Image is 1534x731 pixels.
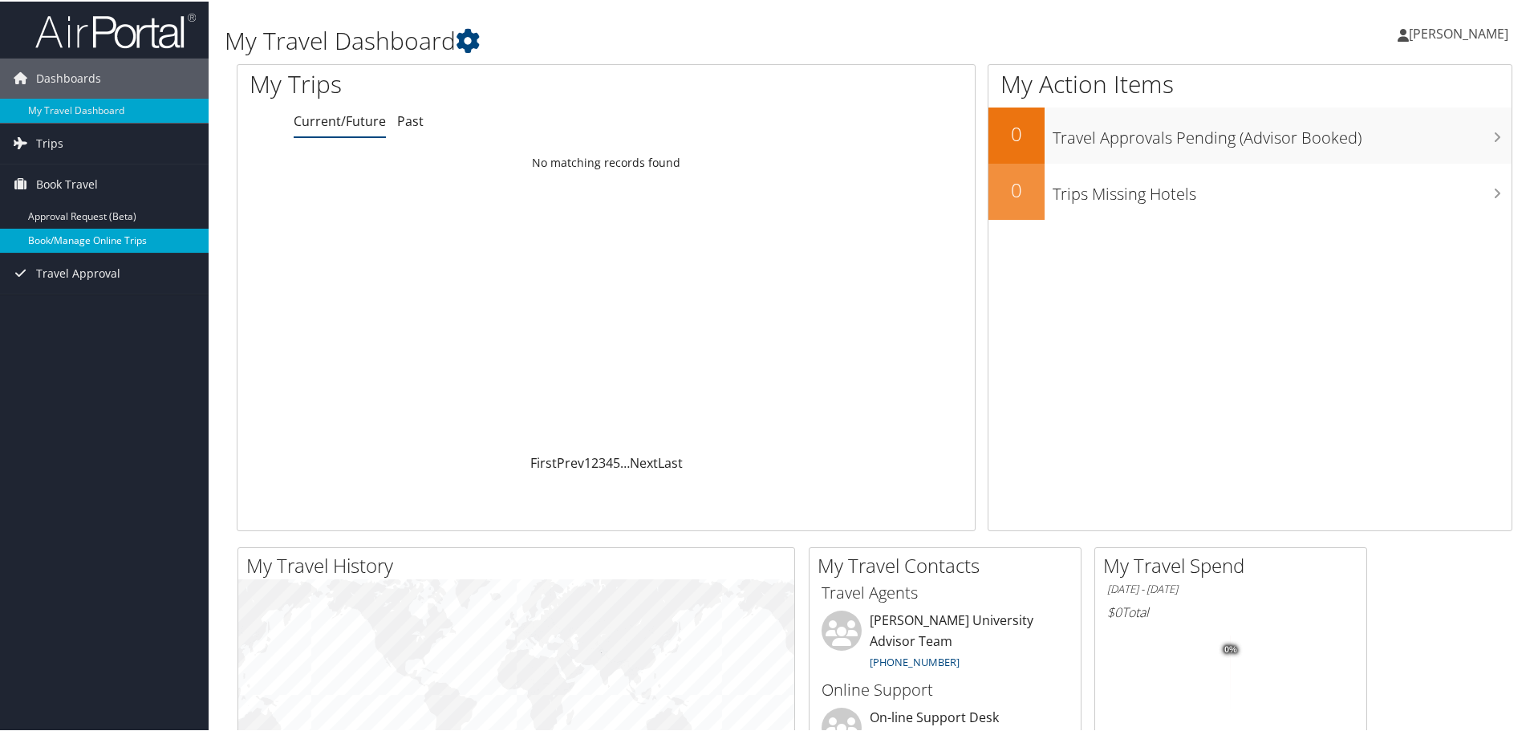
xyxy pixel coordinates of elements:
a: [PHONE_NUMBER] [870,653,960,668]
td: No matching records found [237,147,975,176]
a: 1 [584,453,591,470]
a: [PERSON_NAME] [1398,8,1524,56]
a: 0Trips Missing Hotels [988,162,1512,218]
h2: My Travel Contacts [818,550,1081,578]
a: First [530,453,557,470]
a: 3 [599,453,606,470]
h3: Travel Agents [822,580,1069,603]
h2: My Travel History [246,550,794,578]
a: 0Travel Approvals Pending (Advisor Booked) [988,106,1512,162]
span: Dashboards [36,57,101,97]
h2: 0 [988,119,1045,146]
h6: [DATE] - [DATE] [1107,580,1354,595]
a: 5 [613,453,620,470]
h2: My Travel Spend [1103,550,1366,578]
li: [PERSON_NAME] University Advisor Team [814,609,1077,675]
span: Trips [36,122,63,162]
h6: Total [1107,602,1354,619]
span: [PERSON_NAME] [1409,23,1508,41]
a: Past [397,111,424,128]
h1: My Trips [250,66,655,99]
a: Next [630,453,658,470]
a: 4 [606,453,613,470]
span: Book Travel [36,163,98,203]
a: Last [658,453,683,470]
a: Current/Future [294,111,386,128]
h2: 0 [988,175,1045,202]
img: airportal-logo.png [35,10,196,48]
h3: Trips Missing Hotels [1053,173,1512,204]
h1: My Travel Dashboard [225,22,1091,56]
a: Prev [557,453,584,470]
h3: Travel Approvals Pending (Advisor Booked) [1053,117,1512,148]
span: Travel Approval [36,252,120,292]
a: 2 [591,453,599,470]
span: $0 [1107,602,1122,619]
h1: My Action Items [988,66,1512,99]
h3: Online Support [822,677,1069,700]
tspan: 0% [1224,644,1237,653]
span: … [620,453,630,470]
